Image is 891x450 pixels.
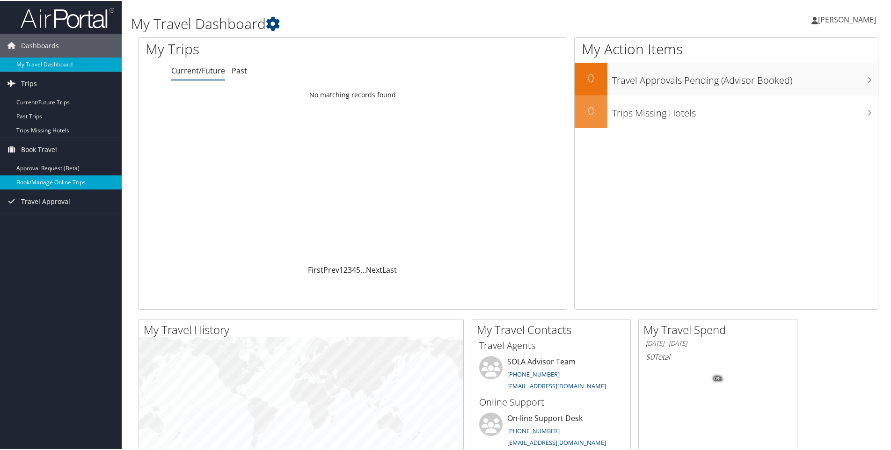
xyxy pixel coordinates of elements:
[575,62,878,94] a: 0Travel Approvals Pending (Advisor Booked)
[146,38,381,58] h1: My Trips
[575,69,607,85] h2: 0
[382,264,397,274] a: Last
[356,264,360,274] a: 5
[21,71,37,94] span: Trips
[339,264,343,274] a: 1
[646,351,654,361] span: $0
[507,437,606,446] a: [EMAIL_ADDRESS][DOMAIN_NAME]
[232,65,247,75] a: Past
[21,137,57,160] span: Book Travel
[475,412,628,450] li: On-line Support Desk
[575,38,878,58] h1: My Action Items
[343,264,348,274] a: 2
[475,355,628,393] li: SOLA Advisor Team
[171,65,225,75] a: Current/Future
[811,5,885,33] a: [PERSON_NAME]
[507,369,560,377] a: [PHONE_NUMBER]
[477,321,630,337] h2: My Travel Contacts
[643,321,797,337] h2: My Travel Spend
[139,86,567,102] td: No matching records found
[21,33,59,57] span: Dashboards
[575,94,878,127] a: 0Trips Missing Hotels
[144,321,463,337] h2: My Travel History
[818,14,876,24] span: [PERSON_NAME]
[360,264,366,274] span: …
[612,68,878,86] h3: Travel Approvals Pending (Advisor Booked)
[646,351,790,361] h6: Total
[366,264,382,274] a: Next
[21,189,70,212] span: Travel Approval
[21,6,114,28] img: airportal-logo.png
[507,426,560,434] a: [PHONE_NUMBER]
[646,338,790,347] h6: [DATE] - [DATE]
[612,101,878,119] h3: Trips Missing Hotels
[323,264,339,274] a: Prev
[714,375,722,381] tspan: 0%
[479,395,623,408] h3: Online Support
[308,264,323,274] a: First
[507,381,606,389] a: [EMAIL_ADDRESS][DOMAIN_NAME]
[479,338,623,351] h3: Travel Agents
[575,102,607,118] h2: 0
[352,264,356,274] a: 4
[348,264,352,274] a: 3
[131,13,634,33] h1: My Travel Dashboard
